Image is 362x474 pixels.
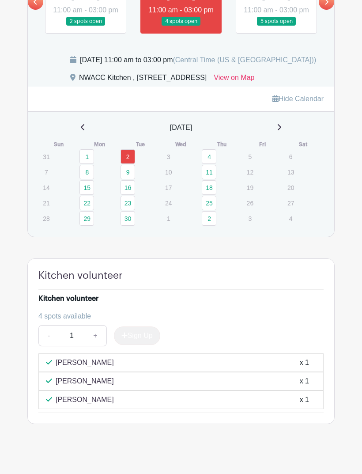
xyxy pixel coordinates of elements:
p: [PERSON_NAME] [56,394,114,405]
p: [PERSON_NAME] [56,357,114,368]
div: x 1 [300,376,309,387]
a: 9 [121,165,135,179]
a: 25 [202,196,216,210]
a: 30 [121,211,135,226]
a: 22 [79,196,94,210]
span: [DATE] [170,122,192,133]
p: 14 [39,181,53,194]
p: 12 [242,165,257,179]
div: 4 spots available [38,311,317,322]
a: 1 [79,149,94,164]
th: Wed [161,140,201,149]
p: 5 [242,150,257,163]
a: - [38,325,59,346]
th: Mon [79,140,120,149]
p: 31 [39,150,53,163]
div: x 1 [300,357,309,368]
h4: Kitchen volunteer [38,269,123,281]
p: 20 [283,181,298,194]
div: Kitchen volunteer [38,293,98,304]
p: 28 [39,212,53,225]
a: Hide Calendar [272,95,324,102]
span: (Central Time (US & [GEOGRAPHIC_DATA])) [173,56,316,64]
a: 18 [202,180,216,195]
a: 16 [121,180,135,195]
th: Sat [283,140,324,149]
p: 17 [161,181,176,194]
th: Tue [120,140,161,149]
a: View on Map [214,72,254,87]
p: 27 [283,196,298,210]
p: [PERSON_NAME] [56,376,114,387]
th: Fri [242,140,283,149]
p: 24 [161,196,176,210]
a: 8 [79,165,94,179]
p: 26 [242,196,257,210]
a: + [84,325,106,346]
p: 3 [161,150,176,163]
div: [DATE] 11:00 am to 03:00 pm [80,55,316,65]
p: 7 [39,165,53,179]
a: 4 [202,149,216,164]
th: Sun [38,140,79,149]
a: 2 [202,211,216,226]
p: 13 [283,165,298,179]
p: 1 [161,212,176,225]
a: 29 [79,211,94,226]
a: 23 [121,196,135,210]
p: 10 [161,165,176,179]
p: 19 [242,181,257,194]
a: 2 [121,149,135,164]
div: x 1 [300,394,309,405]
a: 15 [79,180,94,195]
p: 6 [283,150,298,163]
p: 21 [39,196,53,210]
p: 3 [242,212,257,225]
div: NWACC Kitchen , [STREET_ADDRESS] [79,72,207,87]
th: Thu [201,140,242,149]
p: 4 [283,212,298,225]
a: 11 [202,165,216,179]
